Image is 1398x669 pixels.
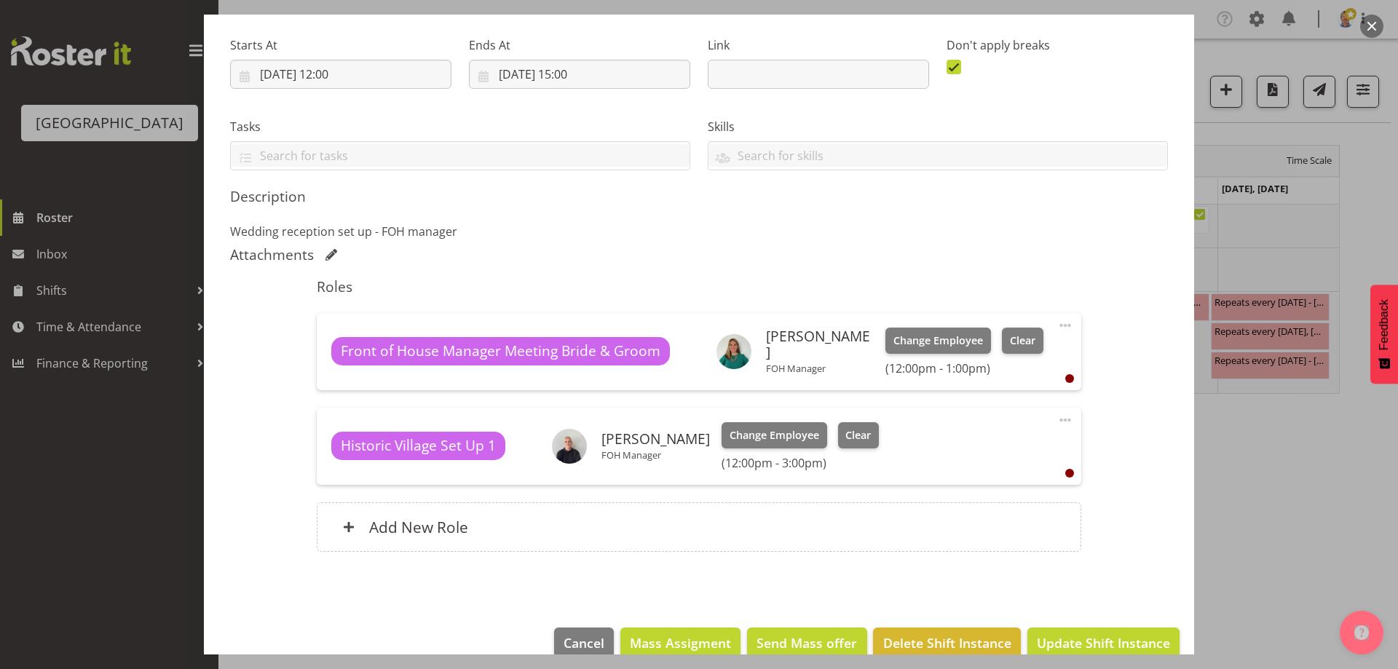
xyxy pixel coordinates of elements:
span: Delete Shift Instance [883,633,1011,652]
span: Front of House Manager Meeting Bride & Groom [341,341,660,362]
h6: (12:00pm - 1:00pm) [885,361,1043,376]
input: Click to select... [469,60,690,89]
h6: [PERSON_NAME] [601,431,710,447]
p: FOH Manager [766,363,874,374]
div: User is clocked out [1065,469,1074,478]
span: Historic Village Set Up 1 [341,435,496,456]
span: Cancel [564,633,604,652]
label: Skills [708,118,1168,135]
button: Clear [1002,328,1043,354]
h6: Add New Role [369,518,468,537]
h5: Roles [317,278,1081,296]
label: Link [708,36,929,54]
img: lydia-noble074564a16ac50ae0562c231da63933b2.png [716,334,751,369]
span: Change Employee [730,427,819,443]
h6: [PERSON_NAME] [766,328,874,360]
h5: Description [230,188,1168,205]
input: Search for tasks [231,144,690,167]
button: Change Employee [722,422,827,448]
h6: (12:00pm - 3:00pm) [722,456,879,470]
img: help-xxl-2.png [1354,625,1369,640]
span: Mass Assigment [630,633,731,652]
label: Don't apply breaks [947,36,1168,54]
span: Clear [845,427,871,443]
input: Click to select... [230,60,451,89]
button: Clear [838,422,880,448]
span: Send Mass offer [757,633,857,652]
button: Mass Assigment [620,628,741,660]
img: aaron-smarte17f1d9530554f4cf5705981c6d53785.png [552,429,587,464]
label: Starts At [230,36,451,54]
span: Update Shift Instance [1037,633,1170,652]
span: Clear [1010,333,1035,349]
div: User is clocked out [1065,374,1074,383]
label: Tasks [230,118,690,135]
p: FOH Manager [601,449,710,461]
button: Change Employee [885,328,991,354]
button: Update Shift Instance [1027,628,1180,660]
button: Delete Shift Instance [873,628,1020,660]
p: Wedding reception set up - FOH manager [230,223,1168,240]
input: Search for skills [708,144,1167,167]
span: Change Employee [893,333,983,349]
h5: Attachments [230,246,314,264]
button: Feedback - Show survey [1370,285,1398,384]
button: Send Mass offer [747,628,866,660]
button: Cancel [554,628,614,660]
span: Feedback [1378,299,1391,350]
label: Ends At [469,36,690,54]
